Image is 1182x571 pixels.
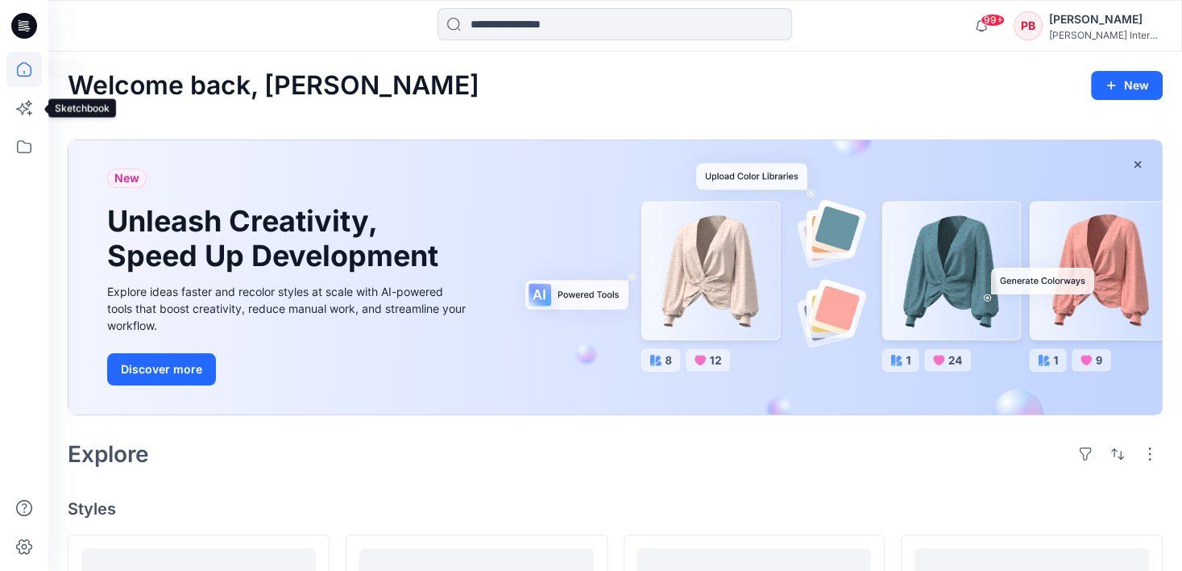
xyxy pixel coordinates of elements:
[1049,29,1162,41] div: [PERSON_NAME] International
[107,353,216,386] button: Discover more
[68,71,479,101] h2: Welcome back, [PERSON_NAME]
[107,353,470,386] a: Discover more
[68,441,149,467] h2: Explore
[68,499,1163,519] h4: Styles
[981,14,1005,27] span: 99+
[1049,10,1162,29] div: [PERSON_NAME]
[107,204,446,273] h1: Unleash Creativity, Speed Up Development
[1091,71,1163,100] button: New
[1014,11,1043,40] div: PB
[114,169,139,188] span: New
[107,283,470,334] div: Explore ideas faster and recolor styles at scale with AI-powered tools that boost creativity, red...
